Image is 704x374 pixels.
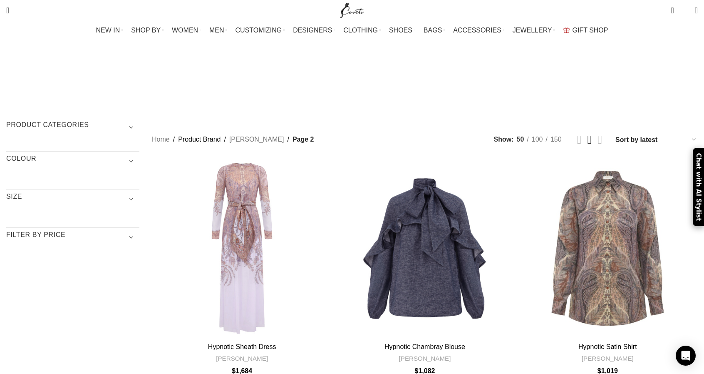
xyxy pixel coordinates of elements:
[235,22,285,39] a: CUSTOMIZING
[235,26,282,34] span: CUSTOMIZING
[6,154,139,168] h3: COLOUR
[563,27,570,33] img: GiftBag
[343,26,378,34] span: CLOTHING
[563,22,608,39] a: GIFT SHOP
[680,2,689,19] div: My Wishlist
[172,26,198,34] span: WOMEN
[667,2,678,19] a: 0
[96,26,120,34] span: NEW IN
[96,22,123,39] a: NEW IN
[2,22,702,39] div: Main navigation
[578,343,637,350] a: Hypnotic Satin Shirt
[208,343,276,350] a: Hypnotic Sheath Dress
[573,26,608,34] span: GIFT SHOP
[424,22,445,39] a: BAGS
[424,26,442,34] span: BAGS
[676,346,696,366] div: Open Intercom Messenger
[6,192,139,206] h3: SIZE
[399,354,451,363] a: [PERSON_NAME]
[152,158,332,339] a: Hypnotic Sheath Dress
[453,22,504,39] a: ACCESSORIES
[216,354,268,363] a: [PERSON_NAME]
[293,26,332,34] span: DESIGNERS
[682,8,688,15] span: 0
[209,26,224,34] span: MEN
[209,22,227,39] a: MEN
[389,22,415,39] a: SHOES
[513,22,555,39] a: JEWELLERY
[2,2,13,19] a: Search
[582,354,634,363] a: [PERSON_NAME]
[338,6,366,13] a: Site logo
[131,26,161,34] span: SHOP BY
[293,22,335,39] a: DESIGNERS
[343,22,381,39] a: CLOTHING
[172,22,201,39] a: WOMEN
[6,120,139,135] h3: Product categories
[131,22,164,39] a: SHOP BY
[389,26,412,34] span: SHOES
[453,26,501,34] span: ACCESSORIES
[513,26,552,34] span: JEWELLERY
[384,343,465,350] a: Hypnotic Chambray Blouse
[518,158,698,339] a: Hypnotic Satin Shirt
[672,4,678,10] span: 0
[6,230,139,244] h3: Filter by price
[335,158,515,339] a: Hypnotic Chambray Blouse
